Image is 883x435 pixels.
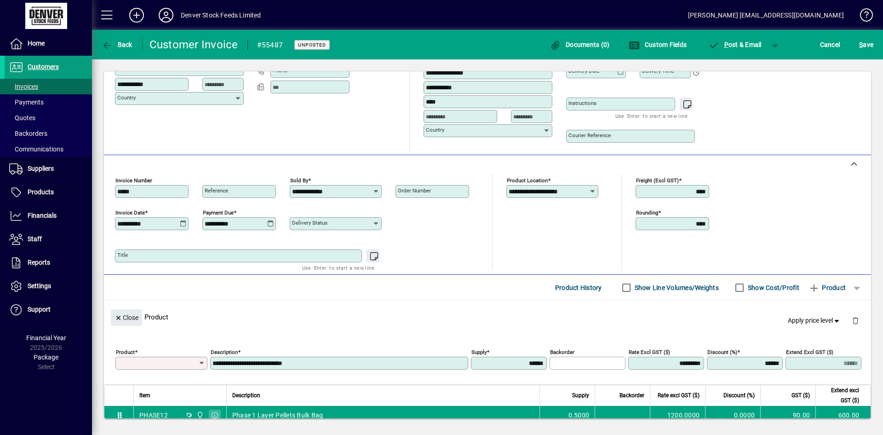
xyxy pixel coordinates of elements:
mat-label: Title [117,252,128,258]
a: Reports [5,251,92,274]
mat-label: Payment due [203,209,234,216]
a: Settings [5,275,92,298]
mat-label: Invoice number [115,177,152,184]
span: Product [808,280,846,295]
a: Staff [5,228,92,251]
span: Financial Year [26,334,66,342]
mat-label: Delivery status [292,220,327,226]
mat-label: Discount (%) [707,349,737,355]
span: Customers [28,63,59,70]
span: Package [34,354,58,361]
a: Communications [5,141,92,157]
span: Settings [28,282,51,290]
td: 90.00 [760,406,815,424]
button: Save [857,36,876,53]
mat-label: Description [211,349,238,355]
div: Customer Invoice [149,37,238,52]
mat-label: Country [117,94,136,101]
span: DENVER STOCKFEEDS LTD [194,410,205,420]
a: Knowledge Base [853,2,872,32]
span: Backorders [9,130,47,137]
div: Product [104,300,871,334]
span: Item [139,390,150,400]
span: Supply [572,390,589,400]
span: P [724,41,728,48]
span: Phase 1 Layer Pellets Bulk Bag [232,411,323,420]
a: Products [5,181,92,204]
span: Backorder [619,390,644,400]
mat-label: Rounding [636,209,658,216]
mat-label: Supply [471,349,487,355]
button: Back [99,36,135,53]
a: Quotes [5,110,92,126]
button: Delete [844,309,866,331]
span: Close [115,310,138,325]
span: Discount (%) [723,390,755,400]
span: Rate excl GST ($) [658,390,700,400]
a: Payments [5,94,92,110]
button: Profile [151,7,181,23]
label: Show Cost/Profit [746,283,799,292]
button: Post & Email [704,36,766,53]
div: #55487 [257,38,283,52]
mat-label: Order number [398,187,431,194]
a: Home [5,32,92,55]
span: Products [28,188,54,196]
mat-label: Country [426,127,444,133]
span: Invoices [9,83,38,90]
mat-label: Extend excl GST ($) [786,349,833,355]
mat-label: Reference [205,187,228,194]
span: Back [102,41,132,48]
mat-hint: Use 'Enter' to start a new line [302,262,374,273]
span: Documents (0) [550,41,610,48]
app-page-header-button: Close [109,313,144,321]
td: 0.0000 [705,406,760,424]
span: GST ($) [791,390,810,400]
a: Invoices [5,79,92,94]
button: Product [804,279,850,296]
span: 0.5000 [568,411,590,420]
div: [PERSON_NAME] [EMAIL_ADDRESS][DOMAIN_NAME] [688,8,844,23]
span: Suppliers [28,165,54,172]
span: Reports [28,259,50,266]
div: Denver Stock Feeds Limited [181,8,261,23]
span: Financials [28,212,57,219]
span: Support [28,306,51,313]
button: Cancel [818,36,843,53]
mat-label: Backorder [550,349,574,355]
span: Quotes [9,114,35,122]
label: Show Line Volumes/Weights [633,283,719,292]
span: S [859,41,863,48]
mat-label: Courier Reference [568,132,611,139]
button: Add [122,7,151,23]
mat-hint: Use 'Enter' to start a new line [615,110,688,121]
button: Close [111,309,142,326]
span: Product History [555,280,602,295]
span: Communications [9,145,63,153]
app-page-header-button: Back [92,36,143,53]
mat-label: Rate excl GST ($) [629,349,670,355]
mat-label: Invoice date [115,209,145,216]
mat-label: Product location [507,177,548,184]
a: Support [5,298,92,321]
span: Unposted [298,42,326,48]
button: Product History [551,279,606,296]
mat-label: Product [116,349,135,355]
span: ost & Email [708,41,762,48]
span: Custom Fields [629,41,687,48]
span: Cancel [820,37,840,52]
span: Extend excl GST ($) [821,385,859,406]
mat-label: Freight (excl GST) [636,177,679,184]
span: ave [859,37,873,52]
app-page-header-button: Delete [844,316,866,325]
td: 600.00 [815,406,871,424]
button: Documents (0) [548,36,612,53]
mat-label: Sold by [290,177,308,184]
span: Apply price level [788,316,841,325]
mat-label: Instructions [568,100,596,106]
span: Home [28,40,45,47]
button: Custom Fields [626,36,689,53]
div: 1200.0000 [656,411,700,420]
div: PHASE12 [139,411,168,420]
button: Apply price level [784,313,845,329]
